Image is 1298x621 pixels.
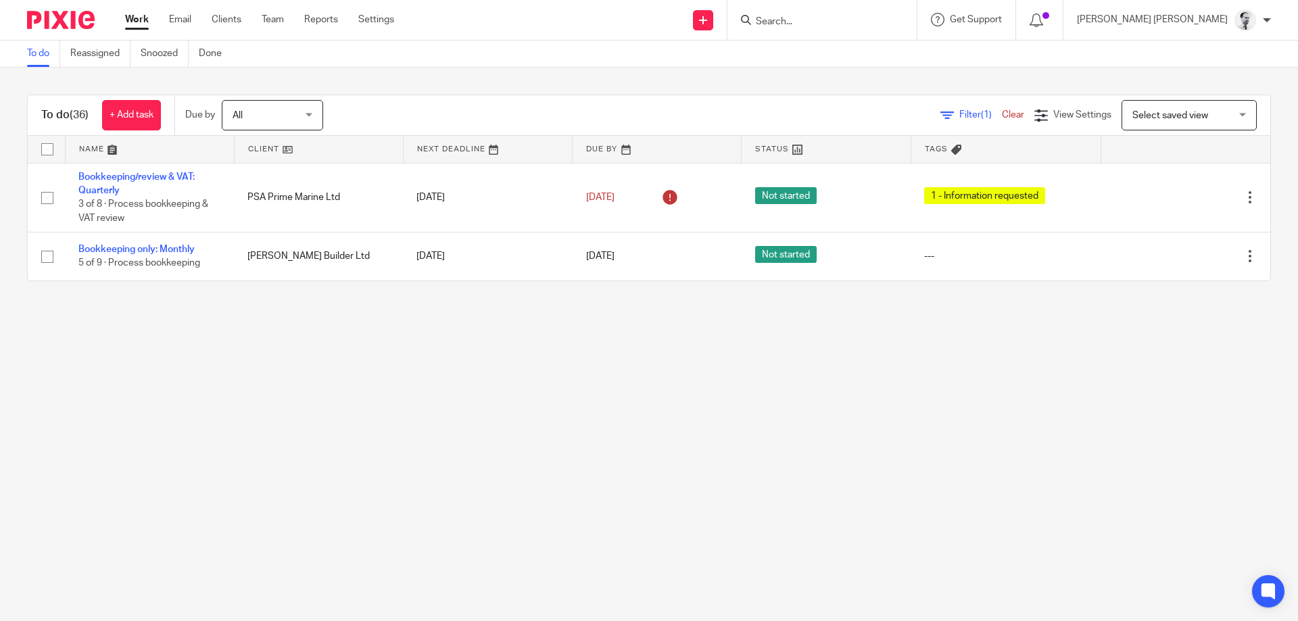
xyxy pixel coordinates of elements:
[125,13,149,26] a: Work
[234,163,403,232] td: PSA Prime Marine Ltd
[403,163,572,232] td: [DATE]
[754,16,876,28] input: Search
[78,259,200,268] span: 5 of 9 · Process bookkeeping
[185,108,215,122] p: Due by
[27,11,95,29] img: Pixie
[304,13,338,26] a: Reports
[755,187,817,204] span: Not started
[1053,110,1111,120] span: View Settings
[212,13,241,26] a: Clients
[586,251,615,261] span: [DATE]
[234,232,403,280] td: [PERSON_NAME] Builder Ltd
[586,193,615,202] span: [DATE]
[141,41,189,67] a: Snoozed
[1002,110,1024,120] a: Clear
[78,245,195,254] a: Bookkeeping only: Monthly
[1234,9,1256,31] img: Mass_2025.jpg
[924,187,1045,204] span: 1 - Information requested
[1132,111,1208,120] span: Select saved view
[981,110,992,120] span: (1)
[924,249,1088,263] div: ---
[233,111,243,120] span: All
[925,145,948,153] span: Tags
[70,109,89,120] span: (36)
[78,199,208,223] span: 3 of 8 · Process bookkeeping & VAT review
[41,108,89,122] h1: To do
[950,15,1002,24] span: Get Support
[78,172,195,195] a: Bookkeeping/review & VAT: Quarterly
[959,110,1002,120] span: Filter
[27,41,60,67] a: To do
[199,41,232,67] a: Done
[1077,13,1228,26] p: [PERSON_NAME] [PERSON_NAME]
[102,100,161,130] a: + Add task
[358,13,394,26] a: Settings
[169,13,191,26] a: Email
[70,41,130,67] a: Reassigned
[755,246,817,263] span: Not started
[403,232,572,280] td: [DATE]
[262,13,284,26] a: Team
